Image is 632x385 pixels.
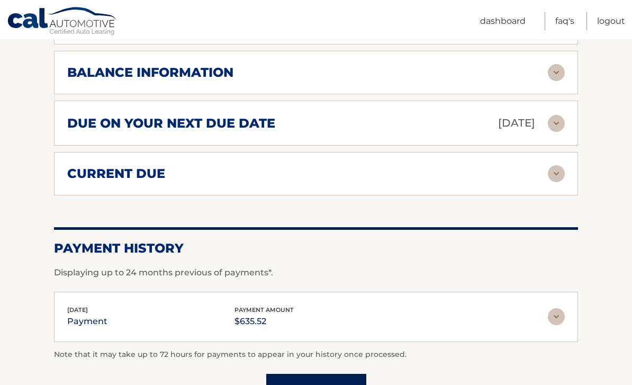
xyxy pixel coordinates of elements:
[67,65,233,81] h2: balance information
[67,307,88,314] span: [DATE]
[54,267,578,280] p: Displaying up to 24 months previous of payments*.
[548,65,565,82] img: accordion-rest.svg
[234,307,294,314] span: payment amount
[548,166,565,183] img: accordion-rest.svg
[498,114,535,133] p: [DATE]
[54,349,578,362] p: Note that it may take up to 72 hours for payments to appear in your history once processed.
[67,315,107,329] p: payment
[597,12,625,31] a: Logout
[480,12,526,31] a: Dashboard
[54,241,578,257] h2: Payment History
[67,116,275,132] h2: due on your next due date
[7,7,118,38] a: Cal Automotive
[548,115,565,132] img: accordion-rest.svg
[234,315,294,329] p: $635.52
[67,166,165,182] h2: current due
[555,12,574,31] a: FAQ's
[548,309,565,326] img: accordion-rest.svg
